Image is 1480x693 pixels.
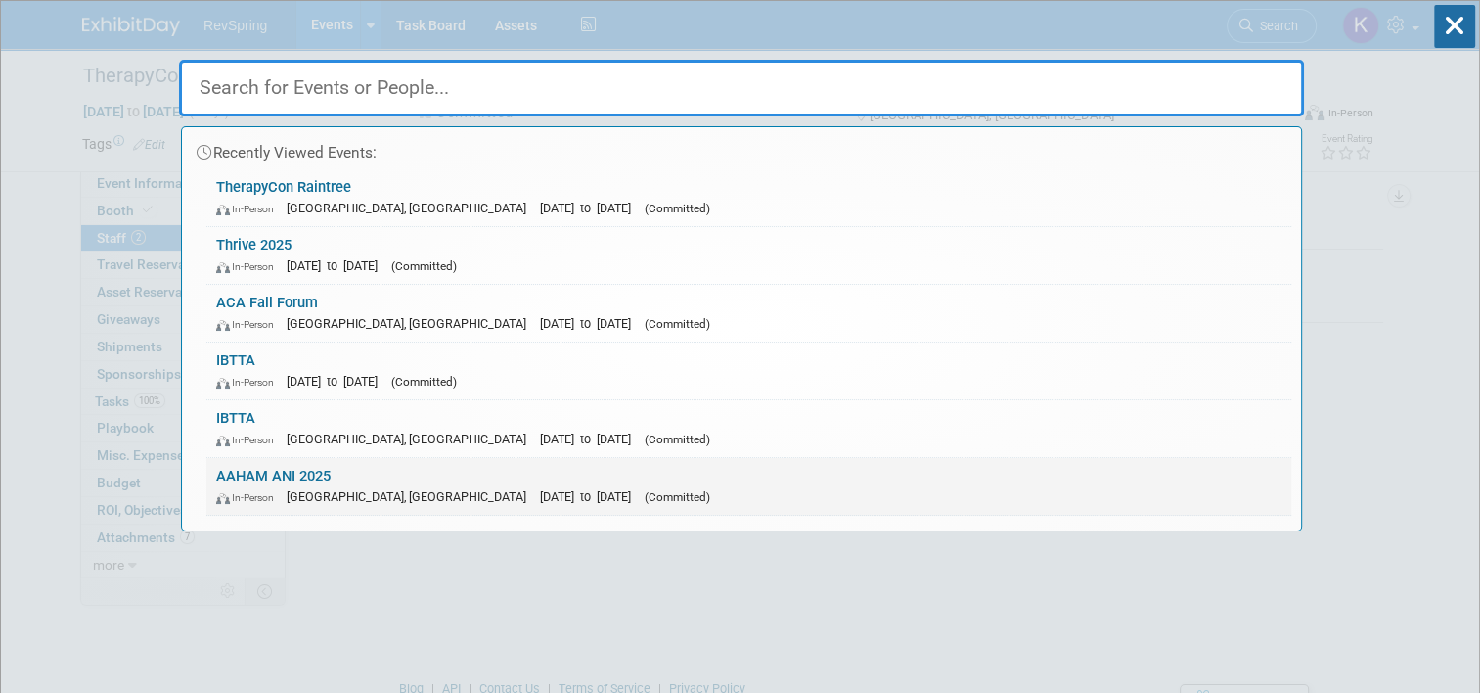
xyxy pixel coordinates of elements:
a: TherapyCon Raintree In-Person [GEOGRAPHIC_DATA], [GEOGRAPHIC_DATA] [DATE] to [DATE] (Committed) [206,169,1291,226]
span: (Committed) [645,433,710,446]
div: Recently Viewed Events: [192,127,1291,169]
span: (Committed) [645,317,710,331]
span: [GEOGRAPHIC_DATA], [GEOGRAPHIC_DATA] [287,489,536,504]
span: In-Person [216,434,283,446]
span: [DATE] to [DATE] [287,258,387,273]
span: In-Person [216,260,283,273]
span: (Committed) [645,202,710,215]
a: Thrive 2025 In-Person [DATE] to [DATE] (Committed) [206,227,1291,284]
a: IBTTA In-Person [DATE] to [DATE] (Committed) [206,343,1291,399]
span: In-Person [216,203,283,215]
span: [DATE] to [DATE] [287,374,387,389]
span: [DATE] to [DATE] [540,489,641,504]
span: [DATE] to [DATE] [540,432,641,446]
a: AAHAM ANI 2025 In-Person [GEOGRAPHIC_DATA], [GEOGRAPHIC_DATA] [DATE] to [DATE] (Committed) [206,458,1291,515]
span: In-Person [216,318,283,331]
span: [GEOGRAPHIC_DATA], [GEOGRAPHIC_DATA] [287,201,536,215]
span: (Committed) [391,375,457,389]
span: [GEOGRAPHIC_DATA], [GEOGRAPHIC_DATA] [287,432,536,446]
span: (Committed) [391,259,457,273]
span: In-Person [216,491,283,504]
a: ACA Fall Forum In-Person [GEOGRAPHIC_DATA], [GEOGRAPHIC_DATA] [DATE] to [DATE] (Committed) [206,285,1291,342]
span: [DATE] to [DATE] [540,316,641,331]
span: In-Person [216,376,283,389]
span: [GEOGRAPHIC_DATA], [GEOGRAPHIC_DATA] [287,316,536,331]
a: IBTTA In-Person [GEOGRAPHIC_DATA], [GEOGRAPHIC_DATA] [DATE] to [DATE] (Committed) [206,400,1291,457]
span: (Committed) [645,490,710,504]
input: Search for Events or People... [179,60,1304,116]
span: [DATE] to [DATE] [540,201,641,215]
